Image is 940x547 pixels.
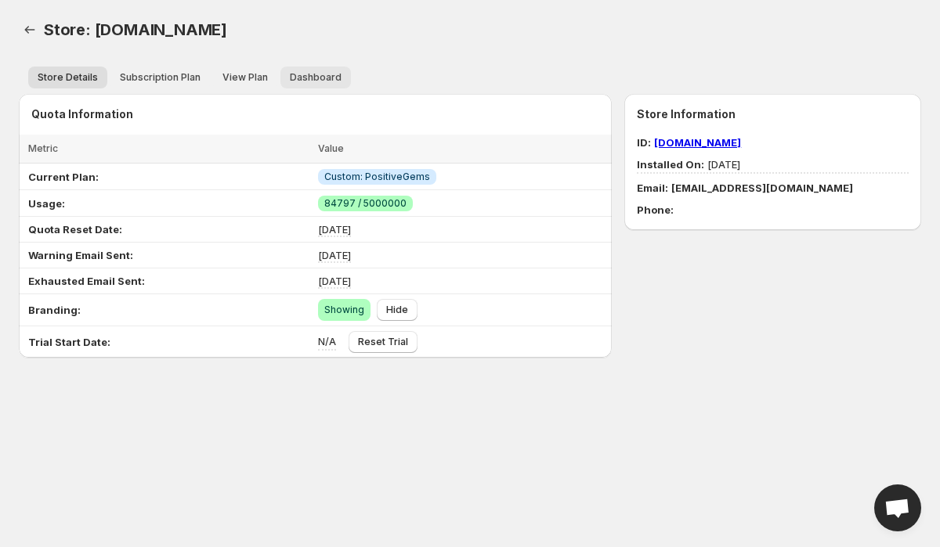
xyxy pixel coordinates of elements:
button: Store details [28,67,107,88]
span: [DATE] [318,223,351,236]
span: [EMAIL_ADDRESS][DOMAIN_NAME] [671,182,853,194]
span: [DATE] [637,158,740,171]
span: View Plan [222,71,268,84]
strong: Installed On: [637,158,704,171]
span: Showing [324,304,364,316]
span: Value [318,142,344,154]
strong: Quota Reset Date: [28,223,122,236]
span: [DATE] [318,275,351,287]
button: Hide [377,299,418,321]
button: View plan [213,67,277,88]
strong: Warning Email Sent: [28,249,133,261]
strong: Trial Start Date: [28,336,110,348]
span: Metric [28,142,58,154]
button: Reset Trial [349,331,418,353]
strong: Usage: [28,197,65,210]
a: [DOMAIN_NAME] [654,136,741,149]
span: Store Details [38,71,98,84]
strong: Email: [637,182,668,194]
span: N/A [318,335,336,347]
span: Store: [DOMAIN_NAME] [44,20,227,39]
strong: Branding: [28,304,81,316]
strong: ID: [637,136,651,149]
button: Dashboard [280,67,351,88]
span: 84797 / 5000000 [324,197,407,210]
strong: Exhausted Email Sent: [28,275,145,287]
div: Open chat [874,484,921,531]
h3: Store Information [637,106,909,122]
span: Hide [386,304,408,316]
strong: Current Plan: [28,171,99,183]
h3: Quota Information [31,106,612,122]
span: Subscription Plan [120,71,201,84]
button: Subscription plan [110,67,210,88]
span: Reset Trial [358,336,408,348]
span: Dashboard [290,71,342,84]
span: Custom: PositiveGems [324,171,430,183]
a: Back [19,19,41,41]
span: [DATE] [318,249,351,261]
strong: Phone: [637,203,674,216]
